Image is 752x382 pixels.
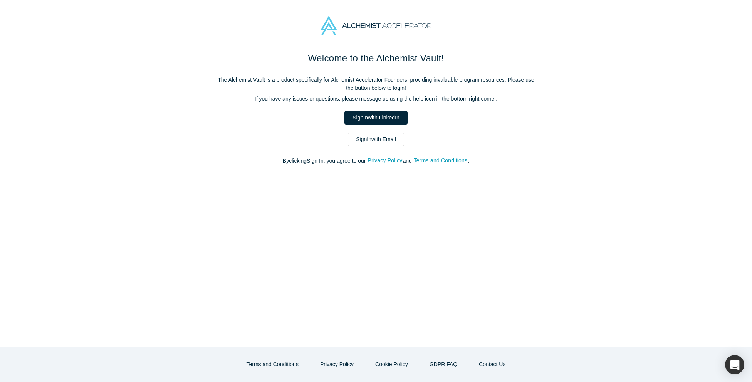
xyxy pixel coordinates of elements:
a: SignInwith LinkedIn [344,111,407,125]
a: GDPR FAQ [421,358,465,371]
button: Contact Us [471,358,514,371]
button: Terms and Conditions [413,156,468,165]
img: Alchemist Accelerator Logo [321,16,431,35]
p: By clicking Sign In , you agree to our and . [214,157,538,165]
h1: Welcome to the Alchemist Vault! [214,51,538,65]
p: If you have any issues or questions, please message us using the help icon in the bottom right co... [214,95,538,103]
button: Cookie Policy [367,358,416,371]
p: The Alchemist Vault is a product specifically for Alchemist Accelerator Founders, providing inval... [214,76,538,92]
button: Terms and Conditions [238,358,307,371]
a: SignInwith Email [348,133,404,146]
button: Privacy Policy [367,156,403,165]
button: Privacy Policy [312,358,362,371]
